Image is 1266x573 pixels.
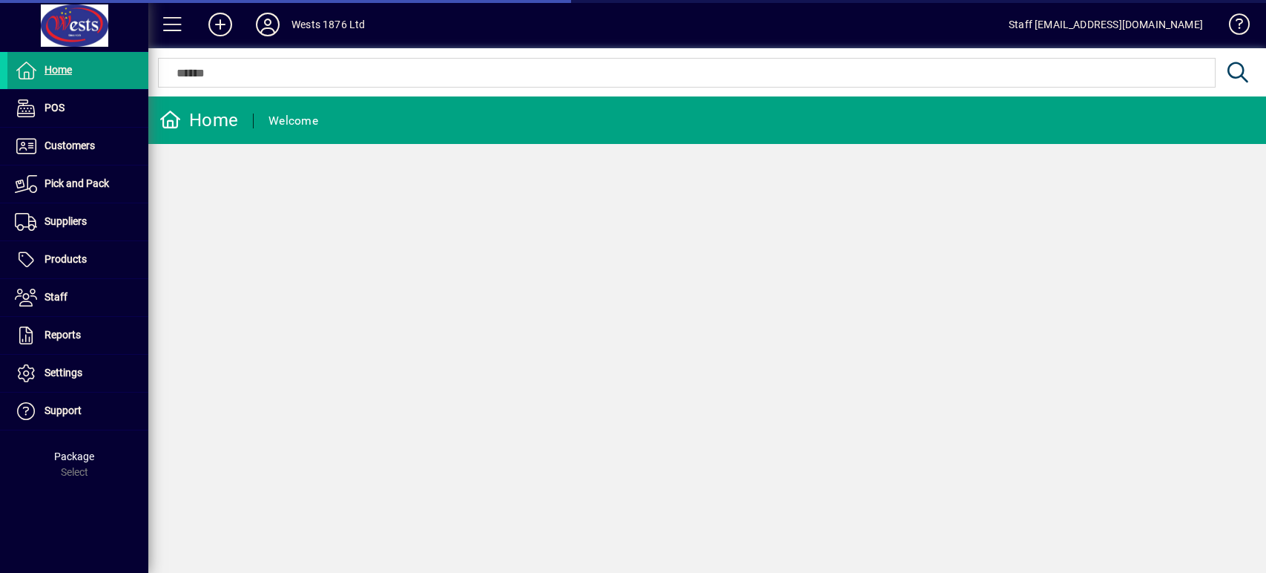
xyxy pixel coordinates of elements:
[1009,13,1203,36] div: Staff [EMAIL_ADDRESS][DOMAIN_NAME]
[44,253,87,265] span: Products
[7,90,148,127] a: POS
[7,393,148,430] a: Support
[197,11,244,38] button: Add
[44,64,72,76] span: Home
[54,451,94,462] span: Package
[44,215,87,227] span: Suppliers
[7,241,148,278] a: Products
[7,128,148,165] a: Customers
[291,13,365,36] div: Wests 1876 Ltd
[44,177,109,189] span: Pick and Pack
[1218,3,1247,51] a: Knowledge Base
[7,203,148,240] a: Suppliers
[7,317,148,354] a: Reports
[44,102,65,114] span: POS
[7,166,148,203] a: Pick and Pack
[159,108,238,132] div: Home
[44,405,82,416] span: Support
[44,367,82,379] span: Settings
[268,109,318,133] div: Welcome
[44,140,95,151] span: Customers
[44,329,81,341] span: Reports
[44,291,67,303] span: Staff
[7,279,148,316] a: Staff
[244,11,291,38] button: Profile
[7,355,148,392] a: Settings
